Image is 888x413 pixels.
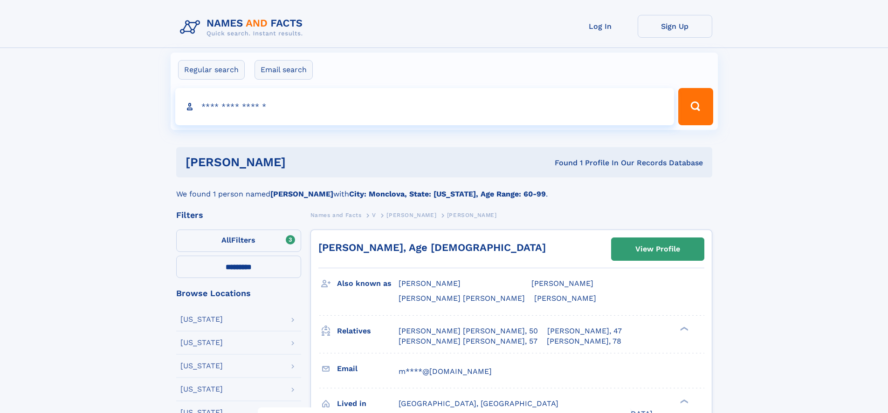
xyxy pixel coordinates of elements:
b: [PERSON_NAME] [270,190,333,198]
a: V [372,209,376,221]
a: [PERSON_NAME], Age [DEMOGRAPHIC_DATA] [318,242,546,253]
a: [PERSON_NAME] [386,209,436,221]
span: [PERSON_NAME] [534,294,596,303]
a: Names and Facts [310,209,362,221]
span: All [221,236,231,244]
div: Browse Locations [176,289,301,298]
img: Logo Names and Facts [176,15,310,40]
a: View Profile [612,238,704,260]
h1: [PERSON_NAME] [186,156,420,168]
div: We found 1 person named with . [176,177,712,200]
b: City: Monclova, State: [US_STATE], Age Range: 60-99 [349,190,546,198]
div: ❯ [678,325,689,332]
a: [PERSON_NAME] [PERSON_NAME], 57 [399,336,537,346]
h3: Lived in [337,396,399,412]
span: [PERSON_NAME] [PERSON_NAME] [399,294,525,303]
h3: Relatives [337,323,399,339]
a: Sign Up [638,15,712,38]
span: [GEOGRAPHIC_DATA], [GEOGRAPHIC_DATA] [399,399,558,408]
a: Log In [563,15,638,38]
button: Search Button [678,88,713,125]
span: [PERSON_NAME] [399,279,461,288]
h3: Email [337,361,399,377]
div: [US_STATE] [180,362,223,370]
span: [PERSON_NAME] [531,279,593,288]
input: search input [175,88,675,125]
div: Found 1 Profile In Our Records Database [420,158,703,168]
label: Email search [255,60,313,80]
span: V [372,212,376,218]
div: [US_STATE] [180,339,223,346]
div: [US_STATE] [180,386,223,393]
div: Filters [176,211,301,219]
div: View Profile [635,238,680,260]
span: [PERSON_NAME] [386,212,436,218]
a: [PERSON_NAME], 47 [547,326,622,336]
div: [US_STATE] [180,316,223,323]
h3: Also known as [337,276,399,291]
div: ❯ [678,398,689,404]
span: [PERSON_NAME] [447,212,497,218]
a: [PERSON_NAME] [PERSON_NAME], 50 [399,326,538,336]
label: Filters [176,230,301,252]
a: [PERSON_NAME], 78 [547,336,621,346]
label: Regular search [178,60,245,80]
